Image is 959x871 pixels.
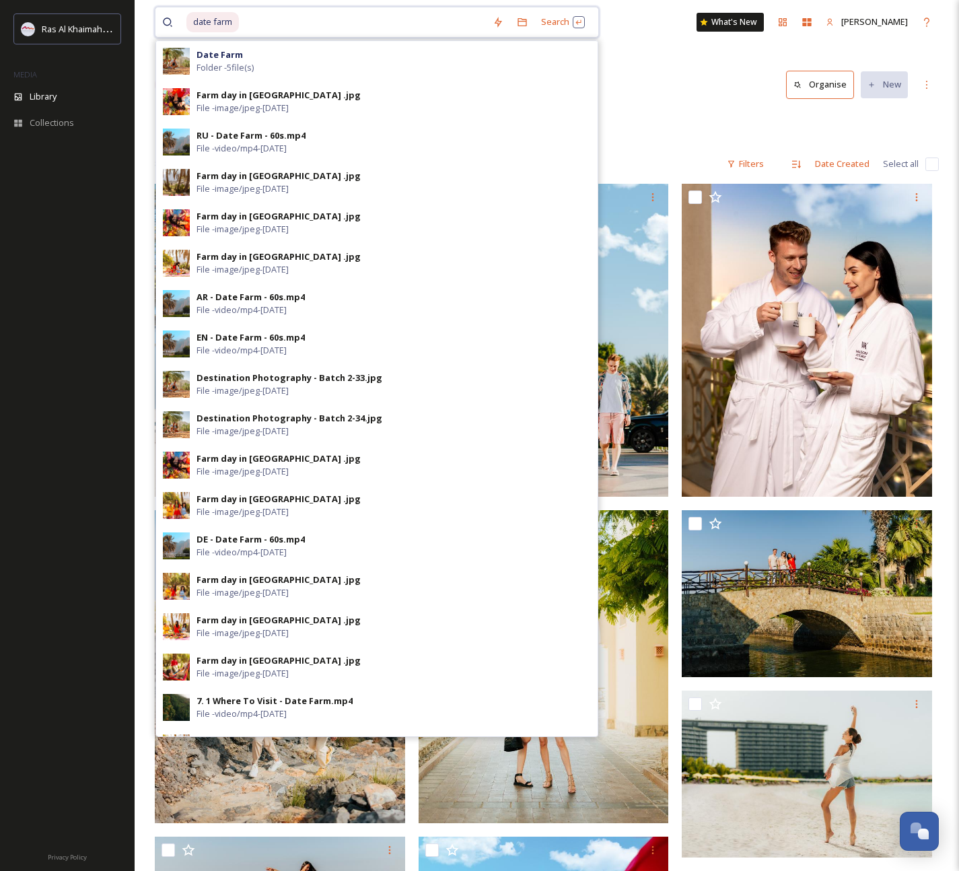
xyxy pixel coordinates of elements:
[697,13,764,32] a: What's New
[163,371,190,398] img: 8e5fb0d5-9543-467e-ae93-a0bbdb338eec.jpg
[197,586,289,599] span: File - image/jpeg - [DATE]
[13,69,37,79] span: MEDIA
[720,151,771,177] div: Filters
[197,412,382,425] div: Destination Photography - Batch 2-34.jpg
[197,210,361,223] div: Farm day in [GEOGRAPHIC_DATA] .jpg
[163,250,190,277] img: ea05b3fe-31f2-4ab9-b013-9a888ad8b9cf.jpg
[163,492,190,519] img: fb4e4e83-650d-44a7-ab24-b3fef55beecd.jpg
[534,9,592,35] div: Search
[197,250,361,263] div: Farm day in [GEOGRAPHIC_DATA] .jpg
[197,695,353,707] div: 7. 1 Where To Visit - Date Farm.mp4
[155,510,405,823] img: Ras Al Khaimah Destination Photo Shoot 2023 (78).jpg
[197,182,289,195] span: File - image/jpeg - [DATE]
[197,223,289,236] span: File - image/jpeg - [DATE]
[30,116,74,129] span: Collections
[197,142,287,155] span: File - video/mp4 - [DATE]
[197,304,287,316] span: File - video/mp4 - [DATE]
[197,344,287,357] span: File - video/mp4 - [DATE]
[197,384,289,397] span: File - image/jpeg - [DATE]
[163,411,190,438] img: d5c0c30c-3b14-432e-bbf5-bed37064433f.jpg
[786,71,854,98] button: Organise
[22,22,35,36] img: Logo_RAKTDA_RGB-01.png
[197,465,289,478] span: File - image/jpeg - [DATE]
[819,9,915,35] a: [PERSON_NAME]
[42,22,232,35] span: Ras Al Khaimah Tourism Development Authority
[197,263,289,276] span: File - image/jpeg - [DATE]
[197,61,254,74] span: Folder - 5 file(s)
[197,291,305,304] div: AR - Date Farm - 60s.mp4
[197,170,361,182] div: Farm day in [GEOGRAPHIC_DATA] .jpg
[197,89,361,102] div: Farm day in [GEOGRAPHIC_DATA] .jpg
[682,691,932,858] img: Ras Al Khaimah Destination Photo Shoot 2023 (73).jpg
[163,48,190,75] img: 8e5fb0d5-9543-467e-ae93-a0bbdb338eec.jpg
[786,71,861,98] a: Organise
[163,129,190,155] img: e4000595-191b-4d16-a3f6-1966ae023271.jpg
[197,493,361,506] div: Farm day in [GEOGRAPHIC_DATA] .jpg
[48,853,87,862] span: Privacy Policy
[186,12,239,32] span: date farm
[197,614,361,627] div: Farm day in [GEOGRAPHIC_DATA] .jpg
[197,573,361,586] div: Farm day in [GEOGRAPHIC_DATA] .jpg
[197,667,289,680] span: File - image/jpeg - [DATE]
[808,151,876,177] div: Date Created
[197,129,306,142] div: RU - Date Farm - 60s.mp4
[682,510,932,677] img: Ras Al Khaimah Destination Photo Shoot 2023 (76).jpg
[197,425,289,438] span: File - image/jpeg - [DATE]
[163,654,190,681] img: 99fa0f73-1b3b-4e3a-badd-a58e63dcf3e0.jpg
[163,452,190,479] img: 253b1162-a3dd-456e-9ce0-8276b43bc5e0.jpg
[841,15,908,28] span: [PERSON_NAME]
[900,812,939,851] button: Open Chat
[163,613,190,640] img: cbd70e74-fdf0-44b6-85d2-cca29f07bbb8.jpg
[163,532,190,559] img: f661d662-0470-491c-8612-14868afd51b7.jpg
[197,707,287,720] span: File - video/mp4 - [DATE]
[197,372,382,384] div: Destination Photography - Batch 2-33.jpg
[197,452,361,465] div: Farm day in [GEOGRAPHIC_DATA] .jpg
[155,158,182,170] span: 80 file s
[197,735,361,748] div: Farm day in [GEOGRAPHIC_DATA] .jpg
[197,48,243,61] strong: Date Farm
[163,573,190,600] img: 36b2cedf-bbc2-4a1e-9bfc-2eb0bf2232df.jpg
[682,184,932,497] img: Ras Al Khaimah Destination Photo Shoot 2023 (79).jpg
[883,158,919,170] span: Select all
[163,734,190,761] img: 743702c1-060f-4a58-b383-1021a1cbf9ea.jpg
[163,330,190,357] img: ef17810a-839a-4675-927a-3758e1d4a5d8.jpg
[163,88,190,115] img: a0babf62-c82a-420a-bb1f-8d65eb735ab5.jpg
[197,331,305,344] div: EN - Date Farm - 60s.mp4
[197,654,361,667] div: Farm day in [GEOGRAPHIC_DATA] .jpg
[163,209,190,236] img: a89c08a6-217d-4225-af37-e8467ef1c6a8.jpg
[197,627,289,639] span: File - image/jpeg - [DATE]
[48,848,87,864] a: Privacy Policy
[197,533,305,546] div: DE - Date Farm - 60s.mp4
[197,546,287,559] span: File - video/mp4 - [DATE]
[861,71,908,98] button: New
[163,290,190,317] img: a9d26441-573f-441c-b853-ce78389742b3.jpg
[163,169,190,196] img: 890446f1-dddf-4a82-9786-5a58380f3148.jpg
[30,90,57,103] span: Library
[155,184,405,497] img: Ras Al Khaimah Destination Photo Shoot 2023 (81).jpg
[163,694,190,721] img: 5d8d1406-7c6a-42a2-9fd3-8453efe87921.jpg
[197,102,289,114] span: File - image/jpeg - [DATE]
[197,506,289,518] span: File - image/jpeg - [DATE]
